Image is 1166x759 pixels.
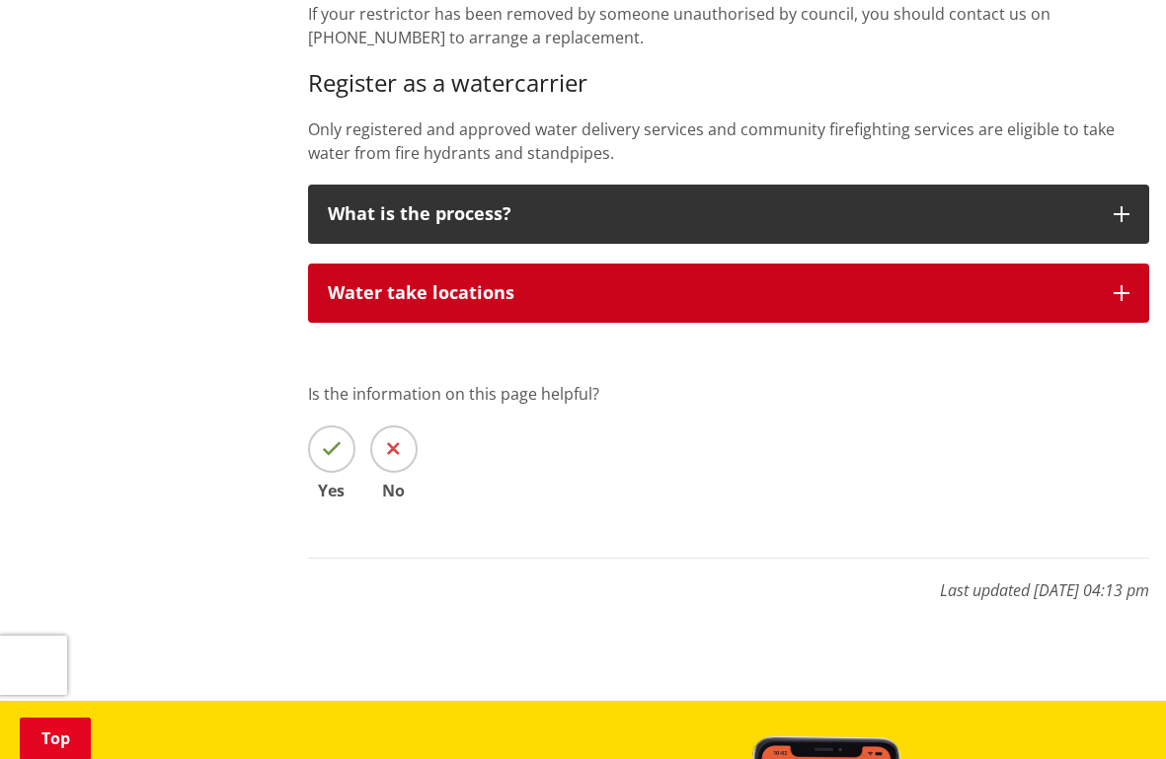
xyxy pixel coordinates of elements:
[308,264,1149,323] button: Water take locations
[308,185,1149,244] button: What is the process?
[308,69,1149,98] h3: Register as a watercarrier
[328,283,1094,303] div: Water take locations
[20,718,91,759] a: Top
[308,382,1149,406] p: Is the information on this page helpful?
[308,117,1149,165] p: Only registered and approved water delivery services and community firefighting services are elig...
[328,204,1094,224] div: What is the process?
[308,2,1149,49] p: If your restrictor has been removed by someone unauthorised by council, you should contact us on ...
[308,558,1149,602] p: Last updated [DATE] 04:13 pm
[308,483,355,498] span: Yes
[370,483,418,498] span: No
[1075,676,1146,747] iframe: Messenger Launcher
